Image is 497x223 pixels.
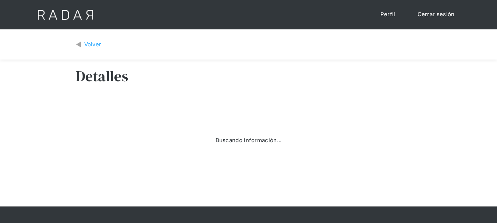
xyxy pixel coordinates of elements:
[76,67,128,85] h3: Detalles
[410,7,462,22] a: Cerrar sesión
[216,136,282,145] div: Buscando información...
[84,40,102,49] div: Volver
[76,40,102,49] a: Volver
[373,7,403,22] a: Perfil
